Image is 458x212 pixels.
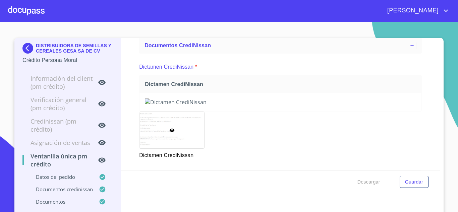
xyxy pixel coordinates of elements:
img: Docupass spot blue [22,43,36,54]
p: Asignación de Ventas [22,139,98,147]
p: Credinissan (PM crédito) [22,117,98,133]
p: Ventanilla única PM crédito [22,152,98,168]
button: Descargar [355,176,383,188]
p: Datos del pedido [22,173,99,180]
p: Documentos [22,198,99,205]
div: Documentos CrediNissan [139,38,422,54]
p: Verificación general (PM crédito) [22,96,98,112]
span: Documentos CrediNissan [145,43,211,48]
p: Información del Client (PM crédito) [22,74,98,90]
p: Dictamen CrediNissan [139,149,204,159]
button: Guardar [400,176,428,188]
span: Descargar [357,178,380,186]
p: Documentos CrediNissan [22,186,99,193]
p: Dictamen CrediNissan [139,63,193,71]
span: Dictamen CrediNissan [145,81,419,88]
img: Dictamen CrediNissan [145,98,416,106]
button: account of current user [382,5,450,16]
p: DISTRIBUIDORA DE SEMILLAS Y CEREALES GESA SA DE CV [36,43,113,54]
p: Crédito Persona Moral [22,56,113,64]
div: DISTRIBUIDORA DE SEMILLAS Y CEREALES GESA SA DE CV [22,43,113,56]
span: Guardar [405,178,423,186]
span: [PERSON_NAME] [382,5,442,16]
